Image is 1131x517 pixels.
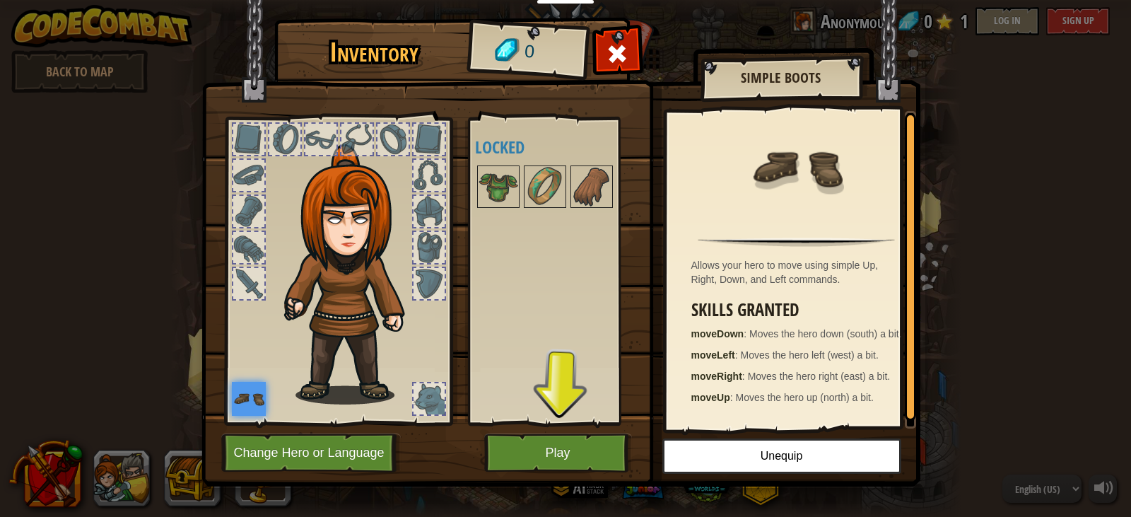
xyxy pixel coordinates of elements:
img: portrait.png [751,122,843,214]
div: Allows your hero to move using simple Up, Right, Down, and Left commands. [691,258,909,286]
strong: moveDown [691,328,744,339]
img: portrait.png [572,167,611,207]
strong: moveUp [691,392,730,403]
h3: Skills Granted [691,301,909,320]
img: portrait.png [525,167,565,207]
img: portrait.png [479,167,518,207]
span: Moves the hero up (north) a bit. [736,392,874,403]
img: hr.png [698,238,894,247]
span: : [744,328,749,339]
img: portrait.png [232,382,266,416]
button: Change Hero or Language [221,434,401,472]
span: Moves the hero down (south) a bit. [749,328,902,339]
button: Unequip [662,438,901,474]
span: Moves the hero left (west) a bit. [741,349,879,361]
img: hair_f2.png [278,144,430,405]
strong: moveLeft [691,349,735,361]
h1: Inventory [284,37,464,67]
h2: Simple Boots [715,70,848,86]
h4: Locked [475,138,652,156]
span: Moves the hero right (east) a bit. [748,371,891,382]
span: : [730,392,736,403]
span: 0 [523,39,535,65]
span: : [735,349,741,361]
span: : [742,371,748,382]
strong: moveRight [691,371,742,382]
button: Play [484,434,632,472]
